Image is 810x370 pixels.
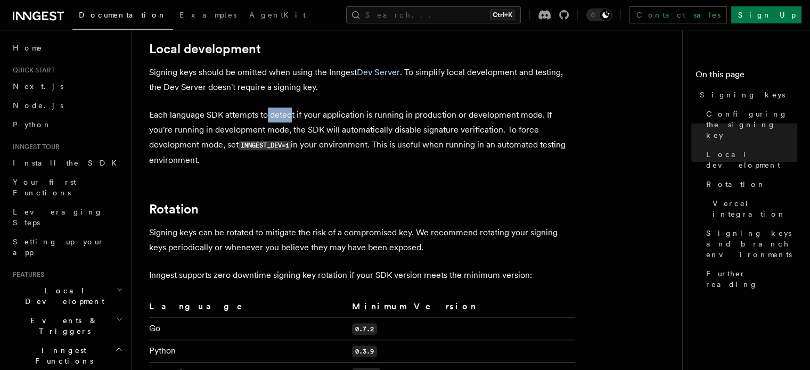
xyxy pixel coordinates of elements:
[706,109,797,141] span: Configuring the signing key
[149,42,261,56] a: Local development
[239,141,291,150] code: INNGEST_DEV=1
[9,96,125,115] a: Node.js
[9,232,125,262] a: Setting up your app
[243,3,312,29] a: AgentKit
[357,67,400,77] a: Dev Server
[696,68,797,85] h4: On this page
[13,120,52,129] span: Python
[13,208,103,227] span: Leveraging Steps
[629,6,727,23] a: Contact sales
[708,194,797,224] a: Vercel integration
[13,101,63,110] span: Node.js
[702,264,797,294] a: Further reading
[9,345,115,366] span: Inngest Functions
[72,3,173,30] a: Documentation
[9,281,125,311] button: Local Development
[149,300,348,318] th: Language
[9,153,125,172] a: Install the SDK
[9,143,60,151] span: Inngest tour
[13,178,76,197] span: Your first Functions
[173,3,243,29] a: Examples
[702,104,797,145] a: Configuring the signing key
[706,268,797,290] span: Further reading
[586,9,612,21] button: Toggle dark mode
[9,311,125,341] button: Events & Triggers
[352,346,377,357] code: 0.3.9
[249,11,306,19] span: AgentKit
[713,198,797,219] span: Vercel integration
[13,82,63,91] span: Next.js
[702,224,797,264] a: Signing keys and branch environments
[9,66,55,75] span: Quick start
[352,323,377,335] code: 0.7.2
[13,159,123,167] span: Install the SDK
[79,11,167,19] span: Documentation
[13,43,43,53] span: Home
[149,318,348,340] td: Go
[9,315,116,336] span: Events & Triggers
[490,10,514,20] kbd: Ctrl+K
[706,149,797,170] span: Local development
[696,85,797,104] a: Signing keys
[13,237,104,257] span: Setting up your app
[348,300,575,318] th: Minimum Version
[9,172,125,202] a: Your first Functions
[149,340,348,363] td: Python
[346,6,521,23] button: Search...Ctrl+K
[702,175,797,194] a: Rotation
[149,202,199,217] a: Rotation
[149,65,575,95] p: Signing keys should be omitted when using the Inngest . To simplify local development and testing...
[9,285,116,307] span: Local Development
[9,202,125,232] a: Leveraging Steps
[149,268,575,283] p: Inngest supports zero downtime signing key rotation if your SDK version meets the minimum version:
[149,225,575,255] p: Signing keys can be rotated to mitigate the risk of a compromised key. We recommend rotating your...
[731,6,801,23] a: Sign Up
[179,11,236,19] span: Examples
[9,270,44,279] span: Features
[706,179,766,190] span: Rotation
[9,38,125,57] a: Home
[149,108,575,168] p: Each language SDK attempts to detect if your application is running in production or development ...
[700,89,785,100] span: Signing keys
[702,145,797,175] a: Local development
[9,115,125,134] a: Python
[706,228,797,260] span: Signing keys and branch environments
[9,77,125,96] a: Next.js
